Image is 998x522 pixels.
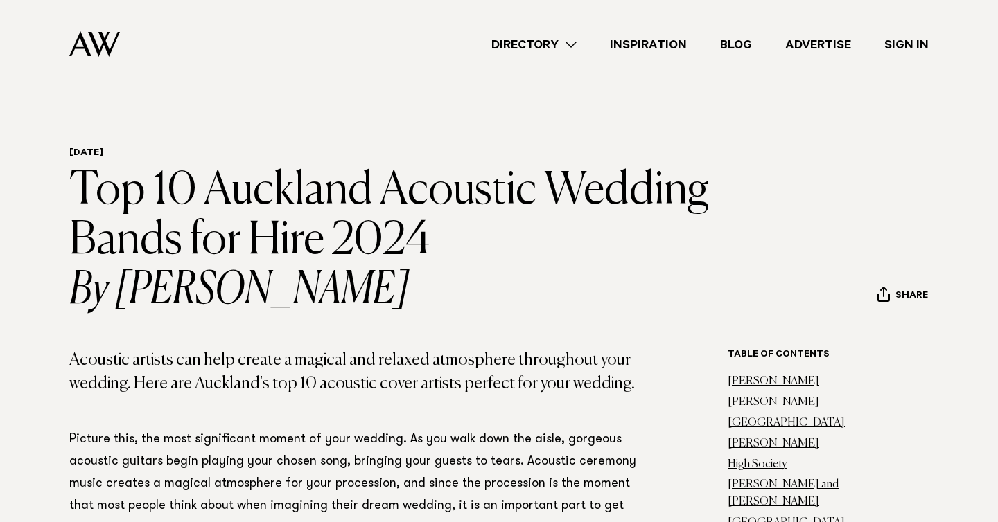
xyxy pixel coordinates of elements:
i: By [PERSON_NAME] [69,266,710,316]
button: Share [877,286,929,307]
a: [PERSON_NAME] [728,376,819,387]
h6: [DATE] [69,147,710,161]
h1: Top 10 Auckland Acoustic Wedding Bands for Hire 2024 [69,166,710,316]
img: Auckland Weddings Logo [69,31,120,57]
a: [PERSON_NAME] [728,397,819,408]
a: Advertise [769,35,868,54]
a: Directory [475,35,593,54]
a: [PERSON_NAME] [728,438,819,449]
a: Inspiration [593,35,703,54]
a: High Society [728,459,787,470]
p: Acoustic artists can help create a magical and relaxed atmosphere throughout your wedding. Here a... [69,349,638,395]
h6: Table of contents [728,349,929,362]
span: Share [895,290,928,303]
a: Sign In [868,35,945,54]
a: [PERSON_NAME] and [PERSON_NAME] [728,479,839,507]
a: Blog [703,35,769,54]
a: [GEOGRAPHIC_DATA] [728,417,845,429]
